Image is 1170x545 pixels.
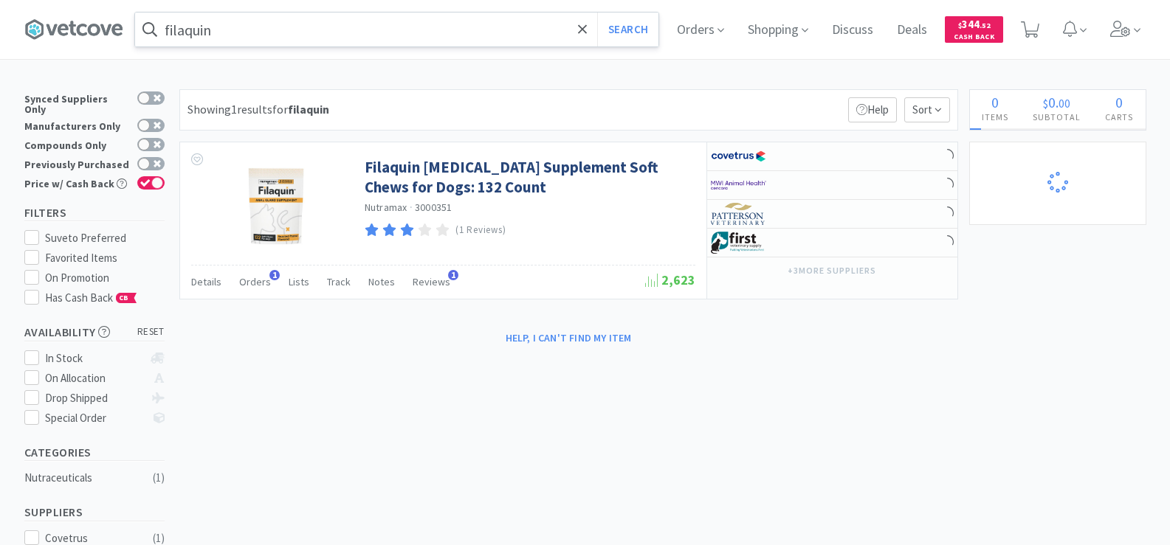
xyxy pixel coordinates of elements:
[24,444,165,461] h5: Categories
[597,13,658,46] button: Search
[45,350,143,367] div: In Stock
[327,275,351,288] span: Track
[410,201,413,214] span: ·
[455,223,506,238] p: (1 Reviews)
[415,201,452,214] span: 3000351
[117,294,131,302] span: CB
[368,275,395,288] span: Notes
[24,176,130,189] div: Price w/ Cash Back
[45,269,165,287] div: On Promotion
[1115,93,1123,111] span: 0
[191,275,221,288] span: Details
[24,324,165,341] h5: Availability
[848,97,897,122] p: Help
[1043,96,1048,111] span: $
[24,204,165,221] h5: Filters
[24,469,144,487] div: Nutraceuticals
[448,270,458,280] span: 1
[1021,110,1093,124] h4: Subtotal
[1048,93,1056,111] span: 0
[958,21,962,30] span: $
[24,119,130,131] div: Manufacturers Only
[239,275,271,288] span: Orders
[1093,110,1146,124] h4: Carts
[945,10,1003,49] a: $344.52Cash Back
[980,21,991,30] span: . 52
[780,260,883,281] button: +3more suppliers
[269,270,280,280] span: 1
[24,91,130,114] div: Synced Suppliers Only
[45,409,143,427] div: Special Order
[24,157,130,170] div: Previously Purchased
[970,110,1021,124] h4: Items
[153,469,165,487] div: ( 1 )
[904,97,950,122] span: Sort
[24,504,165,521] h5: Suppliers
[645,271,695,288] span: 2,623
[891,24,933,37] a: Deals
[711,145,766,167] img: 77fca1acd8b6420a9015268ca798ef17_1.png
[954,33,994,43] span: Cash Back
[413,275,450,288] span: Reviews
[991,93,999,111] span: 0
[711,232,766,254] img: 67d67680309e4a0bb49a5ff0391dcc42_6.png
[365,157,692,198] a: Filaquin [MEDICAL_DATA] Supplement Soft Chews for Dogs: 132 Count
[187,100,329,119] div: Showing 1 results
[711,174,766,196] img: f6b2451649754179b5b4e0c70c3f7cb0_2.png
[45,369,143,387] div: On Allocation
[1021,95,1093,110] div: .
[135,13,658,46] input: Search by item, sku, manufacturer, ingredient, size...
[497,325,641,350] button: Help, I can't find my item
[365,201,407,214] a: Nutramax
[45,229,165,247] div: Suveto Preferred
[289,275,309,288] span: Lists
[24,138,130,150] div: Compounds Only
[45,249,165,267] div: Favorited Items
[228,157,324,253] img: 88c51272a8d943f6a541062bfef85bdf_557538.jpeg
[1059,96,1070,111] span: 00
[711,203,766,225] img: f5e969b455434c6296c6d81ef179fa71_3.png
[45,291,137,305] span: Has Cash Back
[958,17,991,31] span: 344
[137,324,165,340] span: reset
[272,102,329,117] span: for
[826,24,879,37] a: Discuss
[45,389,143,407] div: Drop Shipped
[288,102,329,117] strong: filaquin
